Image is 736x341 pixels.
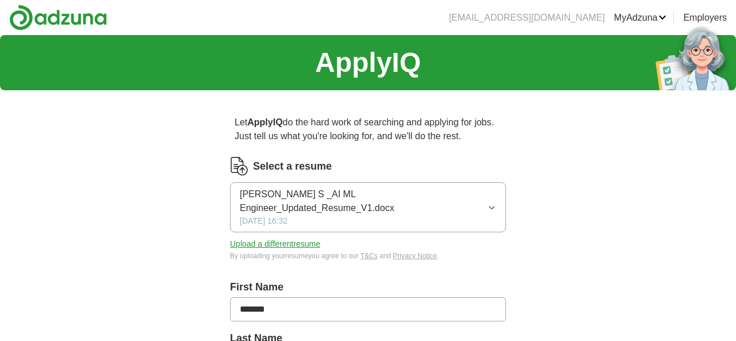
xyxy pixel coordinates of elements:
[315,42,421,83] h1: ApplyIQ
[9,5,107,30] img: Adzuna logo
[230,251,506,261] div: By uploading your resume you agree to our and .
[240,215,287,227] span: [DATE] 16:32
[449,11,605,25] li: [EMAIL_ADDRESS][DOMAIN_NAME]
[614,11,667,25] a: MyAdzuna
[230,111,506,148] p: Let do the hard work of searching and applying for jobs. Just tell us what you're looking for, an...
[393,252,437,260] a: Privacy Notice
[230,182,506,232] button: [PERSON_NAME] S _AI ML Engineer_Updated_Resume_V1.docx[DATE] 16:32
[230,157,248,175] img: CV Icon
[683,11,727,25] a: Employers
[240,187,488,215] span: [PERSON_NAME] S _AI ML Engineer_Updated_Resume_V1.docx
[361,252,378,260] a: T&Cs
[230,279,506,295] label: First Name
[247,117,282,127] strong: ApplyIQ
[230,238,320,250] button: Upload a differentresume
[253,159,332,174] label: Select a resume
